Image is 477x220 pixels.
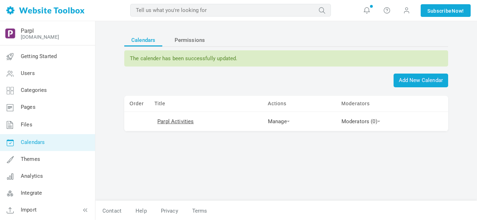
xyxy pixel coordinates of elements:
a: Help [128,205,154,217]
a: Permissions [168,34,212,46]
span: Permissions [175,34,205,46]
a: [DOMAIN_NAME] [21,34,59,40]
input: Tell us what you're looking for [130,4,331,17]
a: Manage [268,118,290,125]
a: Terms [185,205,207,217]
font: The calender has been successfully updated. [130,55,237,62]
a: Parpl Activities [157,118,194,125]
span: Calendars [21,139,45,145]
a: Contact [95,205,128,217]
td: Moderators [336,96,448,112]
a: Add New Calendar [394,74,448,87]
a: SubscribeNow! [421,4,471,17]
a: Calendars [124,34,162,46]
span: Files [21,121,32,128]
span: Categories [21,87,47,93]
img: output-onlinepngtools%20-%202025-05-26T183955.010.png [5,28,16,39]
span: Calendars [131,34,155,46]
td: Order [124,96,149,112]
span: Pages [21,104,36,110]
a: Parpl [21,27,34,34]
span: Integrate [21,190,42,196]
td: Title [149,96,263,112]
span: Getting Started [21,53,57,59]
span: Import [21,207,37,213]
a: Privacy [154,205,185,217]
span: Themes [21,156,40,162]
td: Actions [263,96,336,112]
span: Analytics [21,173,43,179]
span: Users [21,70,35,76]
a: Moderators (0) [341,118,380,125]
span: Now! [452,7,464,15]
